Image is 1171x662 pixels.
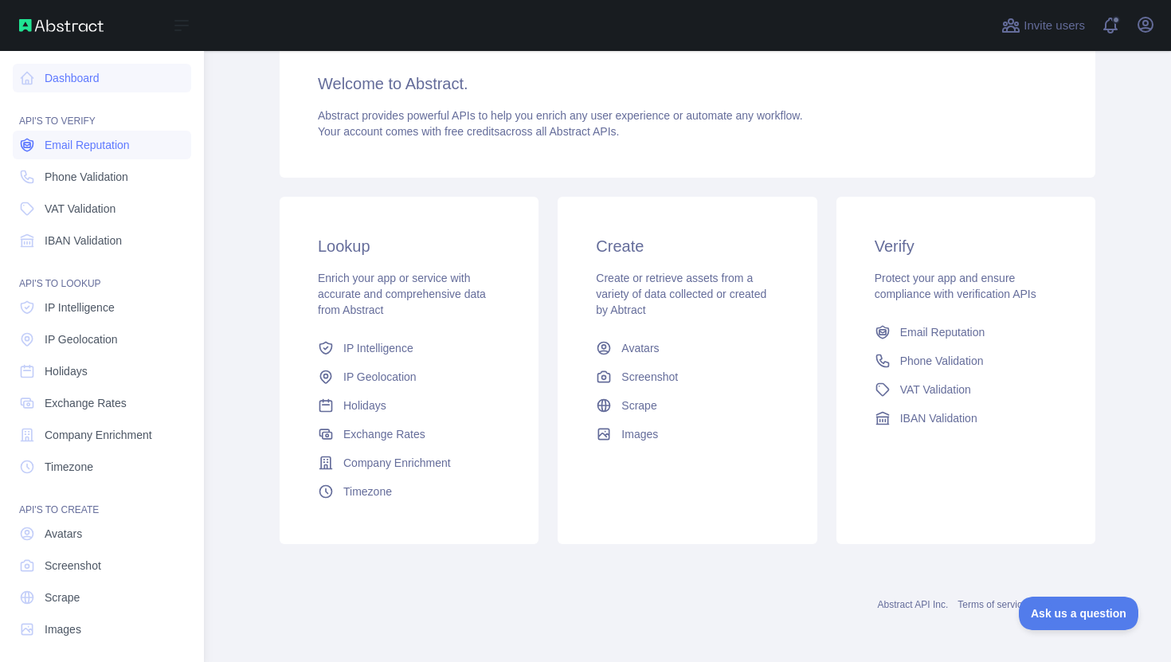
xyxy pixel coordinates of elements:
[900,410,977,426] span: IBAN Validation
[45,300,115,315] span: IP Intelligence
[311,449,507,477] a: Company Enrichment
[13,96,191,127] div: API'S TO VERIFY
[45,233,122,249] span: IBAN Validation
[621,426,658,442] span: Images
[311,477,507,506] a: Timezone
[875,235,1057,257] h3: Verify
[311,420,507,449] a: Exchange Rates
[868,318,1063,347] a: Email Reputation
[998,13,1088,38] button: Invite users
[445,125,499,138] span: free credits
[878,599,949,610] a: Abstract API Inc.
[311,362,507,391] a: IP Geolocation
[311,391,507,420] a: Holidays
[13,258,191,290] div: API'S TO LOOKUP
[958,599,1027,610] a: Terms of service
[318,272,486,316] span: Enrich your app or service with accurate and comprehensive data from Abstract
[45,621,81,637] span: Images
[45,169,128,185] span: Phone Validation
[45,363,88,379] span: Holidays
[343,340,413,356] span: IP Intelligence
[13,163,191,191] a: Phone Validation
[45,459,93,475] span: Timezone
[45,558,101,574] span: Screenshot
[589,362,785,391] a: Screenshot
[13,551,191,580] a: Screenshot
[621,398,656,413] span: Scrape
[45,427,152,443] span: Company Enrichment
[875,272,1036,300] span: Protect your app and ensure compliance with verification APIs
[13,421,191,449] a: Company Enrichment
[311,334,507,362] a: IP Intelligence
[13,484,191,516] div: API'S TO CREATE
[900,382,971,398] span: VAT Validation
[596,235,778,257] h3: Create
[13,389,191,417] a: Exchange Rates
[1019,597,1139,630] iframe: Toggle Customer Support
[589,334,785,362] a: Avatars
[868,347,1063,375] a: Phone Validation
[596,272,766,316] span: Create or retrieve assets from a variety of data collected or created by Abtract
[343,455,451,471] span: Company Enrichment
[13,357,191,386] a: Holidays
[13,325,191,354] a: IP Geolocation
[13,519,191,548] a: Avatars
[868,375,1063,404] a: VAT Validation
[621,340,659,356] span: Avatars
[13,64,191,92] a: Dashboard
[343,398,386,413] span: Holidays
[318,235,500,257] h3: Lookup
[318,109,803,122] span: Abstract provides powerful APIs to help you enrich any user experience or automate any workflow.
[900,353,984,369] span: Phone Validation
[343,426,425,442] span: Exchange Rates
[45,201,116,217] span: VAT Validation
[589,420,785,449] a: Images
[343,484,392,499] span: Timezone
[13,583,191,612] a: Scrape
[19,19,104,32] img: Abstract API
[45,395,127,411] span: Exchange Rates
[13,131,191,159] a: Email Reputation
[900,324,985,340] span: Email Reputation
[1024,17,1085,35] span: Invite users
[13,194,191,223] a: VAT Validation
[13,615,191,644] a: Images
[621,369,678,385] span: Screenshot
[45,590,80,605] span: Scrape
[45,526,82,542] span: Avatars
[45,331,118,347] span: IP Geolocation
[589,391,785,420] a: Scrape
[45,137,130,153] span: Email Reputation
[13,226,191,255] a: IBAN Validation
[13,293,191,322] a: IP Intelligence
[318,72,1057,95] h3: Welcome to Abstract.
[318,125,619,138] span: Your account comes with across all Abstract APIs.
[868,404,1063,433] a: IBAN Validation
[13,452,191,481] a: Timezone
[343,369,417,385] span: IP Geolocation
